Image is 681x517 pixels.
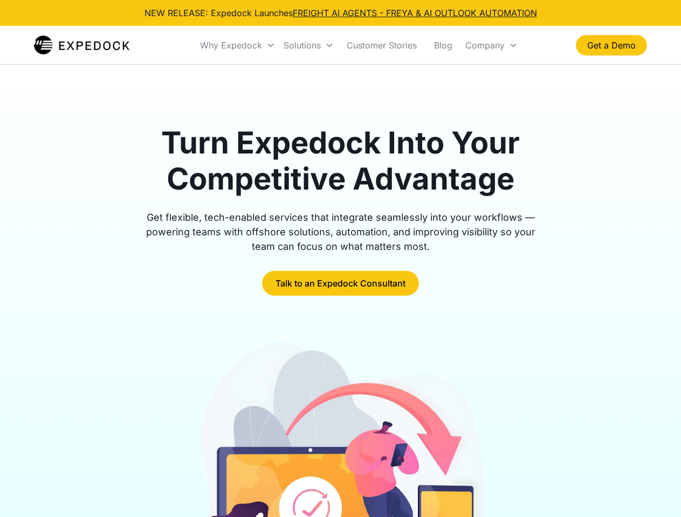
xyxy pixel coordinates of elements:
[262,271,419,296] a: Talk to an Expedock Consultant
[425,27,461,64] a: Blog
[34,34,129,56] a: home
[461,27,522,64] div: Company
[134,210,548,254] div: Get flexible, tech-enabled services that integrate seamlessly into your workflows — powering team...
[576,35,647,55] a: Get a Demo
[196,27,279,64] div: Why Expedock
[284,40,321,51] div: Solutions
[145,6,537,19] div: NEW RELEASE: Expedock Launches
[34,34,129,56] img: Expedock Logo
[627,465,681,517] iframe: Chat Widget
[338,27,425,64] a: Customer Stories
[465,40,505,51] div: Company
[279,27,338,64] div: Solutions
[134,125,548,197] h1: Turn Expedock Into Your Competitive Advantage
[293,8,537,18] a: FREIGHT AI AGENTS - FREYA & AI OUTLOOK AUTOMATION
[200,40,262,51] div: Why Expedock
